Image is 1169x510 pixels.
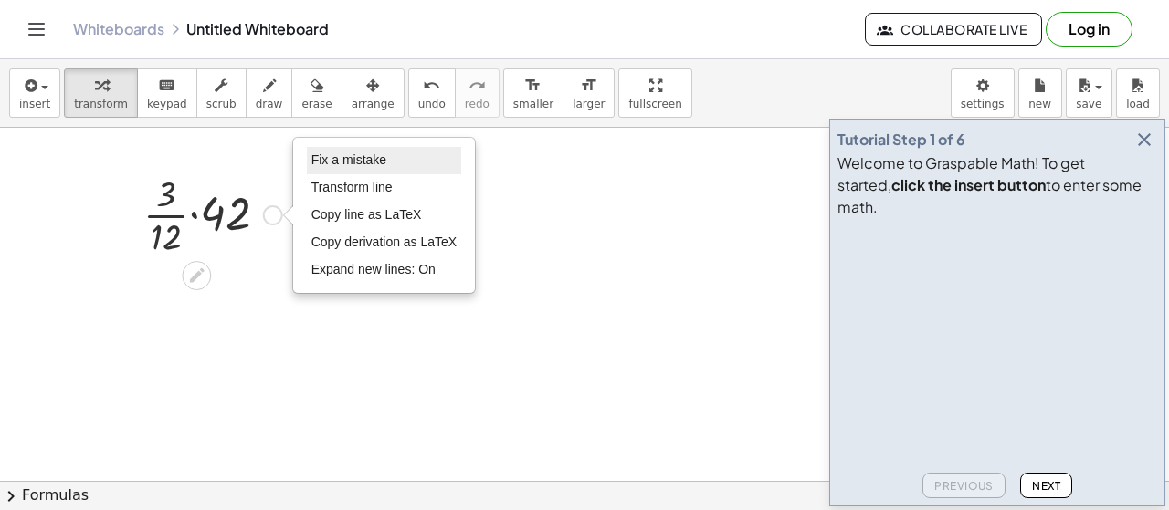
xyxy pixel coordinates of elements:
[1028,98,1051,110] span: new
[301,98,332,110] span: erase
[580,75,597,97] i: format_size
[311,180,393,194] span: Transform line
[352,98,395,110] span: arrange
[1020,473,1072,498] button: Next
[342,68,405,118] button: arrange
[311,234,458,249] span: Copy derivation as LaTeX
[311,207,422,222] span: Copy line as LaTeX
[563,68,615,118] button: format_sizelarger
[618,68,691,118] button: fullscreen
[1126,98,1150,110] span: load
[513,98,553,110] span: smaller
[182,261,211,290] div: Edit math
[951,68,1015,118] button: settings
[1116,68,1160,118] button: load
[22,15,51,44] button: Toggle navigation
[423,75,440,97] i: undo
[837,152,1157,218] div: Welcome to Graspable Math! To get started, to enter some math.
[147,98,187,110] span: keypad
[1032,479,1060,493] span: Next
[524,75,542,97] i: format_size
[865,13,1042,46] button: Collaborate Live
[961,98,1005,110] span: settings
[1018,68,1062,118] button: new
[311,152,386,167] span: Fix a mistake
[408,68,456,118] button: undoundo
[311,262,436,276] span: Expand new lines: On
[137,68,197,118] button: keyboardkeypad
[1076,98,1101,110] span: save
[573,98,605,110] span: larger
[19,98,50,110] span: insert
[418,98,446,110] span: undo
[246,68,293,118] button: draw
[73,20,164,38] a: Whiteboards
[291,68,342,118] button: erase
[628,98,681,110] span: fullscreen
[64,68,138,118] button: transform
[880,21,1027,37] span: Collaborate Live
[455,68,500,118] button: redoredo
[9,68,60,118] button: insert
[206,98,237,110] span: scrub
[503,68,563,118] button: format_sizesmaller
[1066,68,1112,118] button: save
[74,98,128,110] span: transform
[196,68,247,118] button: scrub
[256,98,283,110] span: draw
[158,75,175,97] i: keyboard
[469,75,486,97] i: redo
[891,175,1046,194] b: click the insert button
[465,98,490,110] span: redo
[837,129,965,151] div: Tutorial Step 1 of 6
[1046,12,1132,47] button: Log in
